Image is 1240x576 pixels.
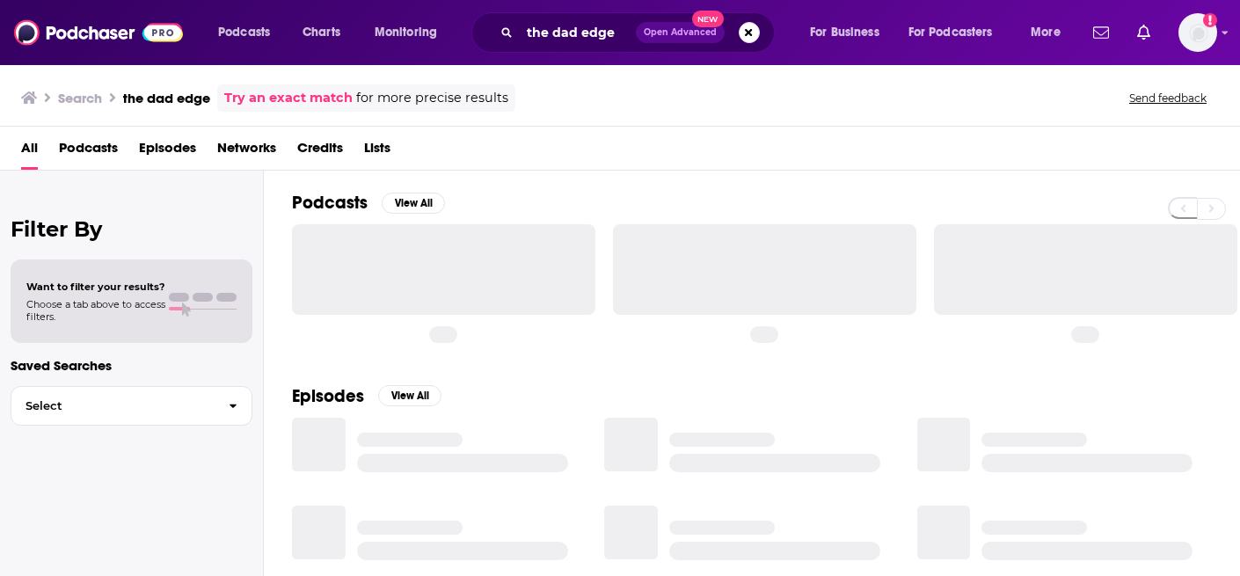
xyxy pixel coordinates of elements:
span: For Podcasters [908,20,993,45]
span: Monitoring [375,20,437,45]
svg: Add a profile image [1203,13,1217,27]
button: open menu [362,18,460,47]
span: Logged in as megcassidy [1178,13,1217,52]
h2: Episodes [292,385,364,407]
p: Saved Searches [11,357,252,374]
img: User Profile [1178,13,1217,52]
a: Networks [217,134,276,170]
span: Open Advanced [644,28,717,37]
span: for more precise results [356,88,508,108]
input: Search podcasts, credits, & more... [520,18,636,47]
a: Try an exact match [224,88,353,108]
span: Choose a tab above to access filters. [26,298,165,323]
span: Select [11,400,215,412]
a: Episodes [139,134,196,170]
button: open menu [897,18,1018,47]
span: New [692,11,724,27]
h3: Search [58,90,102,106]
button: open menu [1018,18,1083,47]
a: EpisodesView All [292,385,441,407]
button: Send feedback [1124,91,1212,106]
div: Search podcasts, credits, & more... [488,12,791,53]
span: More [1031,20,1061,45]
button: Open AdvancedNew [636,22,725,43]
span: Charts [303,20,340,45]
span: For Business [810,20,879,45]
button: open menu [798,18,901,47]
button: Select [11,386,252,426]
a: Charts [291,18,351,47]
a: Show notifications dropdown [1086,18,1116,47]
a: All [21,134,38,170]
button: open menu [206,18,293,47]
h3: the dad edge [123,90,210,106]
a: Podcasts [59,134,118,170]
h2: Filter By [11,216,252,242]
a: Lists [364,134,390,170]
a: Show notifications dropdown [1130,18,1157,47]
a: PodcastsView All [292,192,445,214]
button: Show profile menu [1178,13,1217,52]
h2: Podcasts [292,192,368,214]
span: Podcasts [218,20,270,45]
img: Podchaser - Follow, Share and Rate Podcasts [14,16,183,49]
a: Credits [297,134,343,170]
span: Want to filter your results? [26,281,165,293]
button: View All [382,193,445,214]
button: View All [378,385,441,406]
